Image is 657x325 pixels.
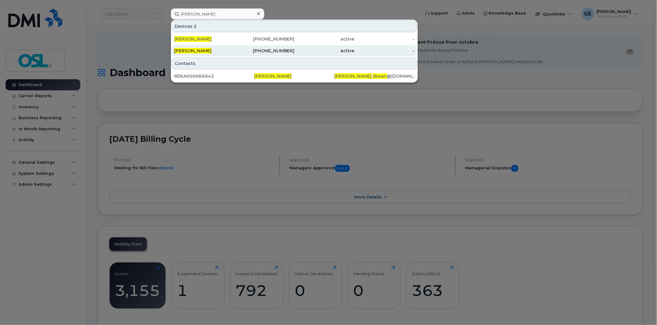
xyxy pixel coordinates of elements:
span: [PERSON_NAME] [174,36,212,42]
span: [PERSON_NAME] [254,73,292,79]
div: [PHONE_NUMBER] [234,48,295,54]
span: [PERSON_NAME] [335,73,372,79]
a: REKA000066942[PERSON_NAME][PERSON_NAME].diwan@[DOMAIN_NAME] [172,71,417,82]
div: . @[DOMAIN_NAME] [335,73,415,79]
div: REKA000066942 [174,73,254,79]
a: [PERSON_NAME][PHONE_NUMBER]active- [172,33,417,45]
span: [PERSON_NAME] [174,48,212,54]
span: 2 [194,23,197,29]
div: Contacts [172,58,417,69]
div: [PHONE_NUMBER] [234,36,295,42]
div: Devices [172,20,417,32]
div: active [294,48,355,54]
span: diwan [373,73,387,79]
div: active [294,36,355,42]
div: - [355,36,415,42]
a: [PERSON_NAME][PHONE_NUMBER]active- [172,45,417,56]
div: - [355,48,415,54]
